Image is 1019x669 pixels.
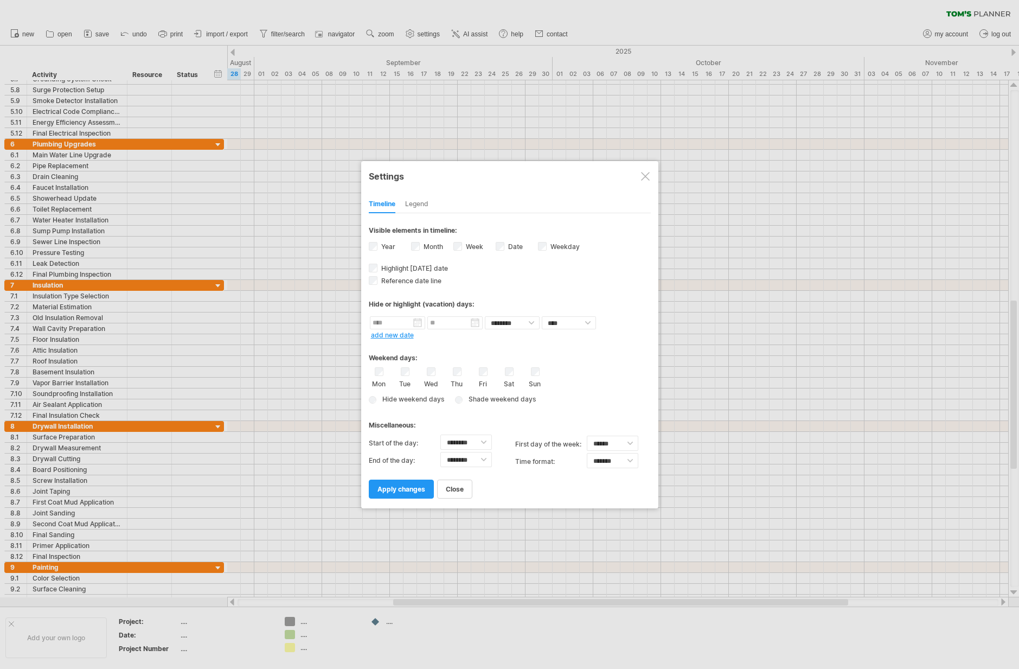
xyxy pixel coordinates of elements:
label: Sat [502,378,516,388]
label: Month [421,243,443,251]
label: Mon [372,378,386,388]
span: Highlight [DATE] date [379,264,448,272]
label: first day of the week: [515,436,587,453]
a: add new date [371,331,414,339]
span: apply changes [377,485,425,493]
span: close [446,485,464,493]
label: Fri [476,378,490,388]
label: Tue [398,378,412,388]
label: Date [506,243,523,251]
label: Sun [528,378,542,388]
div: Legend [405,196,428,213]
label: Time format: [515,453,587,470]
a: apply changes [369,480,434,499]
label: Week [464,243,483,251]
label: Wed [424,378,438,388]
label: Weekday [548,243,580,251]
span: Reference date line [379,277,441,285]
label: End of the day: [369,452,440,469]
span: Hide weekend days [379,395,444,403]
div: Timeline [369,196,395,213]
span: Shade weekend days [465,395,536,403]
div: Miscellaneous: [369,411,651,432]
label: Start of the day: [369,435,440,452]
label: Year [379,243,395,251]
div: Hide or highlight (vacation) days: [369,300,651,308]
div: Settings [369,166,651,186]
div: Visible elements in timeline: [369,226,651,238]
label: Thu [450,378,464,388]
div: Weekend days: [369,343,651,365]
a: close [437,480,472,499]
